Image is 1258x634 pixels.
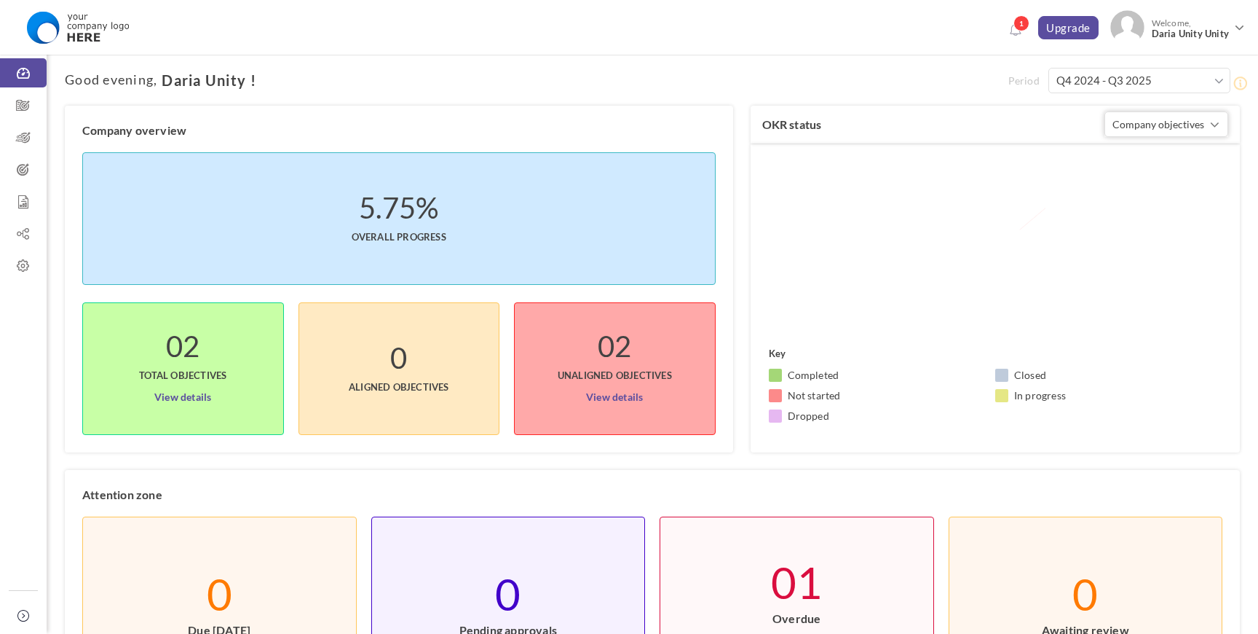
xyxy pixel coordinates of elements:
label: 0 [495,587,521,601]
small: Not started [788,388,841,403]
h1: , [65,72,1008,88]
label: 0 [390,351,407,365]
label: Key [769,346,786,361]
span: Daria Unity Unity [1152,28,1229,39]
input: Select Period * [1048,68,1230,93]
a: Notifications [1004,19,1027,42]
small: In progress [1014,388,1066,403]
a: Upgrade [1038,16,1099,39]
a: View details [154,383,211,406]
label: 02 [166,339,199,353]
a: Photo Welcome,Daria Unity Unity [1104,4,1251,47]
span: Period [1008,74,1048,88]
label: Attention zone [82,488,162,502]
span: Total objectives [139,353,226,383]
button: Company objectives [1104,111,1228,137]
label: 0 [1072,587,1098,601]
label: OKR status [762,117,822,132]
small: Completed [788,368,839,383]
span: Aligned Objectives [349,365,449,394]
small: Closed [1014,368,1046,383]
label: 02 [598,339,631,353]
span: Daria Unity ! [157,72,256,88]
img: Logo [17,9,138,46]
span: Good evening [65,73,154,87]
label: 0 [207,587,232,601]
label: Company overview [82,123,186,138]
a: View details [586,383,643,406]
label: 01 [771,575,822,590]
span: Company objectives [1112,118,1204,130]
span: Overall progress [352,215,446,244]
span: 1 [1013,15,1029,31]
label: 5.75% [359,200,438,215]
span: Overdue [772,590,820,626]
img: Photo [1110,10,1144,44]
span: Welcome, [1144,10,1233,47]
span: UnAligned Objectives [558,353,672,383]
small: Dropped [788,409,829,423]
